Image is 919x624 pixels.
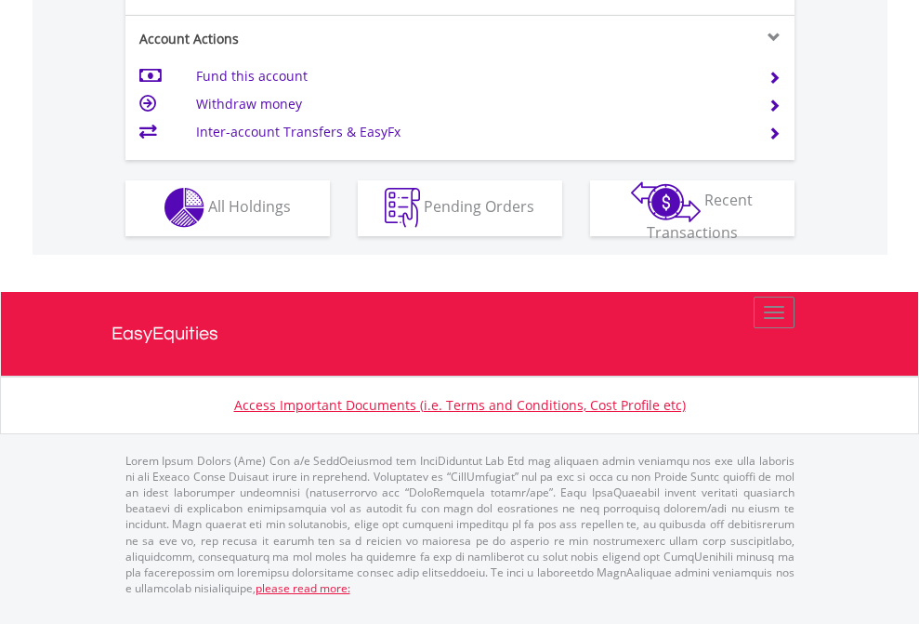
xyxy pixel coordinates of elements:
[125,180,330,236] button: All Holdings
[196,62,745,90] td: Fund this account
[424,196,534,217] span: Pending Orders
[385,188,420,228] img: pending_instructions-wht.png
[125,453,794,596] p: Lorem Ipsum Dolors (Ame) Con a/e SeddOeiusmod tem InciDiduntut Lab Etd mag aliquaen admin veniamq...
[234,396,686,414] a: Access Important Documents (i.e. Terms and Conditions, Cost Profile etc)
[647,190,754,243] span: Recent Transactions
[196,90,745,118] td: Withdraw money
[112,292,808,376] a: EasyEquities
[590,180,794,236] button: Recent Transactions
[125,30,460,48] div: Account Actions
[358,180,562,236] button: Pending Orders
[164,188,204,228] img: holdings-wht.png
[196,118,745,146] td: Inter-account Transfers & EasyFx
[631,181,701,222] img: transactions-zar-wht.png
[256,580,350,596] a: please read more:
[208,196,291,217] span: All Holdings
